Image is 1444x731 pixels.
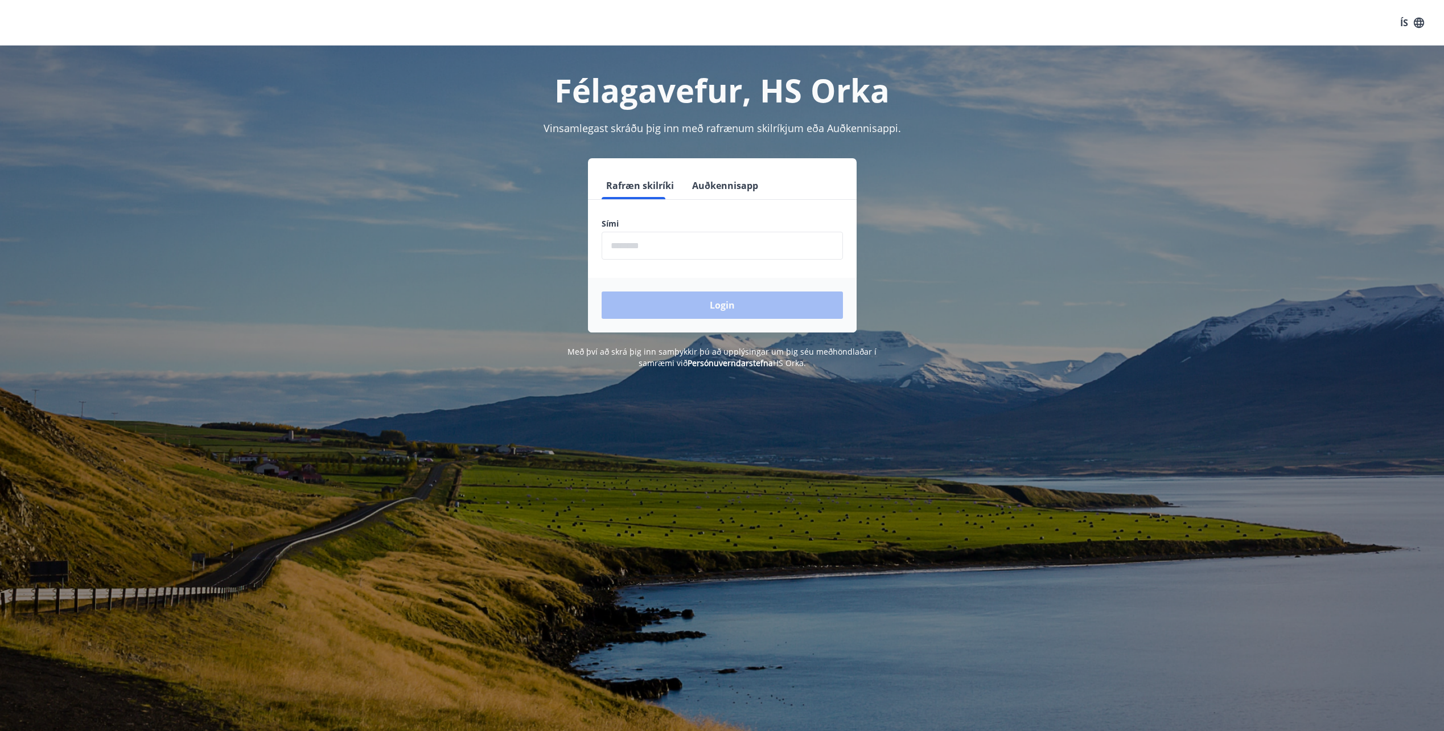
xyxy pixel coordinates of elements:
[544,121,901,135] span: Vinsamlegast skráðu þig inn með rafrænum skilríkjum eða Auðkennisappi.
[602,172,678,199] button: Rafræn skilríki
[602,218,843,229] label: Sími
[326,68,1118,112] h1: Félagavefur, HS Orka
[688,358,773,368] a: Persónuverndarstefna
[567,346,877,368] span: Með því að skrá þig inn samþykkir þú að upplýsingar um þig séu meðhöndlaðar í samræmi við HS Orka.
[688,172,763,199] button: Auðkennisapp
[1394,13,1430,33] button: ÍS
